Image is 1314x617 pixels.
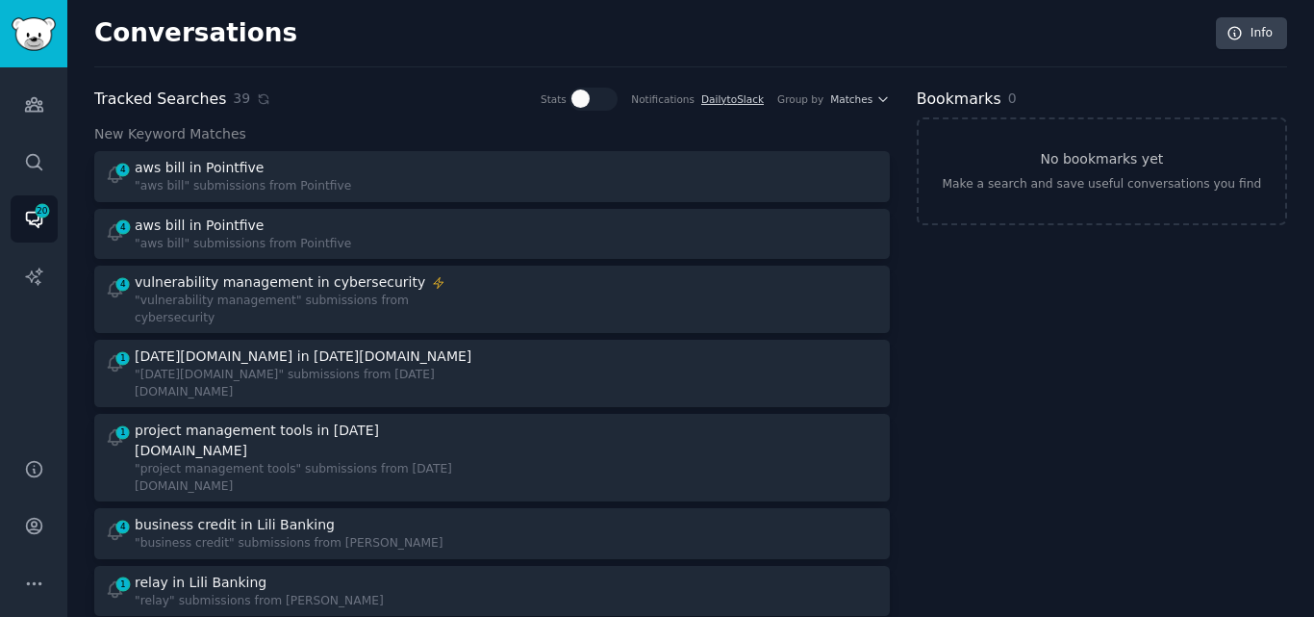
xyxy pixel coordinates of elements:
[135,347,471,367] div: [DATE][DOMAIN_NAME] in [DATE][DOMAIN_NAME]
[135,535,443,553] div: "business credit" submissions from [PERSON_NAME]
[114,163,132,176] span: 4
[94,266,890,333] a: 4vulnerability management in cybersecurity"vulnerability management" submissions from cybersecurity
[114,351,132,365] span: 1
[94,340,890,407] a: 1[DATE][DOMAIN_NAME] in [DATE][DOMAIN_NAME]"[DATE][DOMAIN_NAME]" submissions from [DATE][DOMAIN_N...
[1216,17,1287,50] a: Info
[12,17,56,51] img: GummySearch logo
[830,92,889,106] button: Matches
[94,124,246,144] span: New Keyword Matches
[94,414,890,501] a: 1project management tools in [DATE][DOMAIN_NAME]"project management tools" submissions from [DATE...
[701,93,764,105] a: DailytoSlack
[1040,149,1163,169] h3: No bookmarks yet
[94,508,890,559] a: 4business credit in Lili Banking"business credit" submissions from [PERSON_NAME]
[114,277,132,291] span: 4
[917,117,1287,225] a: No bookmarks yetMake a search and save useful conversations you find
[94,566,890,617] a: 1relay in Lili Banking"relay" submissions from [PERSON_NAME]
[777,92,823,106] div: Group by
[135,461,478,495] div: "project management tools" submissions from [DATE][DOMAIN_NAME]
[541,92,567,106] div: Stats
[34,204,51,218] span: 20
[135,367,478,400] div: "[DATE][DOMAIN_NAME]" submissions from [DATE][DOMAIN_NAME]
[94,151,890,202] a: 4aws bill in Pointfive"aws bill" submissions from Pointfive
[135,573,266,593] div: relay in Lili Banking
[135,515,335,535] div: business credit in Lili Banking
[94,88,226,112] h2: Tracked Searches
[11,195,58,243] a: 20
[830,92,872,106] span: Matches
[135,293,478,326] div: "vulnerability management" submissions from cybersecurity
[94,209,890,260] a: 4aws bill in Pointfive"aws bill" submissions from Pointfive
[135,421,475,461] div: project management tools in [DATE][DOMAIN_NAME]
[114,220,132,234] span: 4
[135,178,351,195] div: "aws bill" submissions from Pointfive
[135,236,351,253] div: "aws bill" submissions from Pointfive
[233,89,250,109] span: 39
[1008,90,1017,106] span: 0
[114,520,132,533] span: 4
[631,92,695,106] div: Notifications
[135,216,264,236] div: aws bill in Pointfive
[942,176,1261,193] div: Make a search and save useful conversations you find
[114,425,132,439] span: 1
[135,593,384,610] div: "relay" submissions from [PERSON_NAME]
[114,578,132,591] span: 1
[135,158,264,178] div: aws bill in Pointfive
[917,88,1001,112] h2: Bookmarks
[94,18,297,49] h2: Conversations
[135,272,425,293] div: vulnerability management in cybersecurity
